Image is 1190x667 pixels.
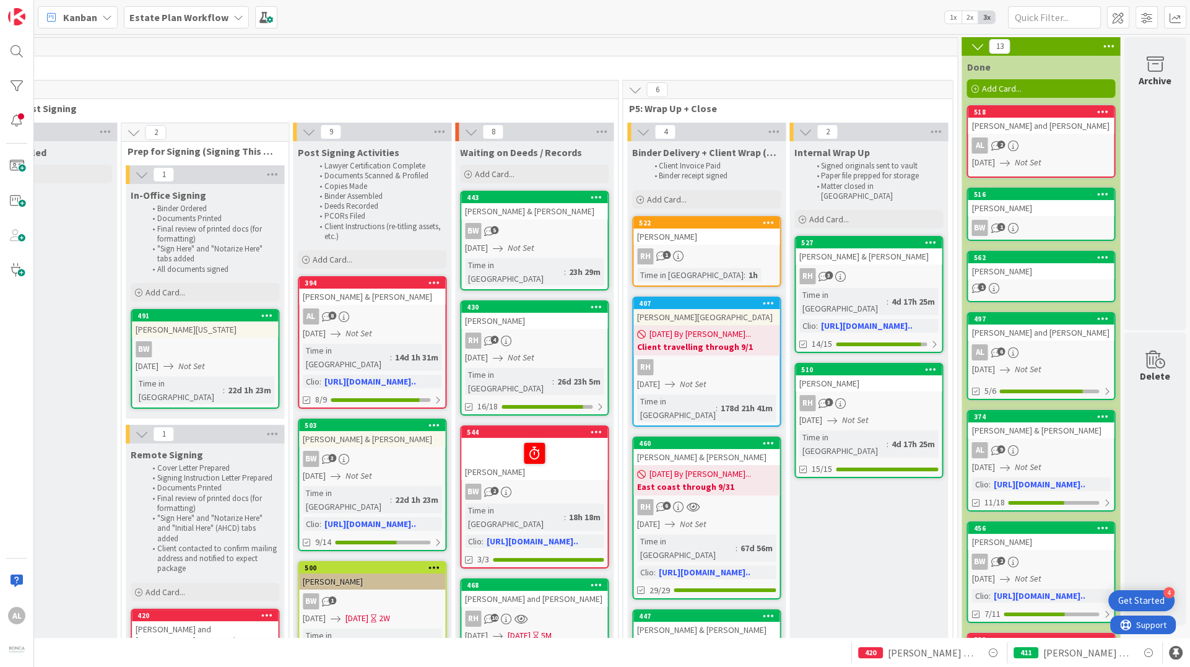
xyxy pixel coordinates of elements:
[801,365,942,374] div: 510
[637,395,716,422] div: Time in [GEOGRAPHIC_DATA]
[467,428,607,437] div: 544
[299,562,445,573] div: 500
[809,214,849,225] span: Add Card...
[131,309,279,409] a: 491[PERSON_NAME][US_STATE]BW[DATE]Not SetTime in [GEOGRAPHIC_DATA]:22d 1h 23m
[988,589,990,603] span: :
[973,108,1114,116] div: 518
[973,315,1114,323] div: 497
[303,308,319,325] div: AL
[145,586,185,598] span: Add Card...
[745,268,761,282] div: 1h
[997,445,1005,453] span: 9
[467,193,607,202] div: 443
[461,580,607,607] div: 468[PERSON_NAME] and [PERSON_NAME]
[825,398,833,406] span: 3
[477,553,489,566] span: 3/3
[145,287,185,298] span: Add Card...
[649,328,751,341] span: [DATE] By [PERSON_NAME]...
[971,137,988,154] div: AL
[305,421,445,430] div: 503
[324,376,416,387] a: [URL][DOMAIN_NAME]..
[490,226,498,234] span: 5
[968,313,1114,325] div: 497
[968,422,1114,438] div: [PERSON_NAME] & [PERSON_NAME]
[794,236,943,353] a: 527[PERSON_NAME] & [PERSON_NAME]RHTime in [GEOGRAPHIC_DATA]:4d 17h 25mClio:[URL][DOMAIN_NAME]..14/15
[461,438,607,480] div: [PERSON_NAME]
[392,351,441,364] div: 14d 1h 31m
[319,517,321,531] span: :
[1014,461,1041,473] i: Not Set
[968,411,1114,422] div: 374
[654,565,656,579] span: :
[978,283,986,291] span: 1
[26,2,56,17] span: Support
[223,383,225,397] span: :
[345,612,368,625] span: [DATE]
[973,412,1114,421] div: 374
[487,536,578,547] a: [URL][DOMAIN_NAME]..
[633,359,780,375] div: RH
[132,610,278,648] div: 420[PERSON_NAME] and [PERSON_NAME]- Trust Updates
[968,313,1114,341] div: 497[PERSON_NAME] and [PERSON_NAME]
[888,295,938,308] div: 4d 17h 25m
[299,451,445,467] div: BW
[633,438,780,465] div: 460[PERSON_NAME] & [PERSON_NAME]
[809,161,941,171] li: Signed originals sent to vault
[303,451,319,467] div: BW
[989,39,1010,54] span: 13
[461,302,607,329] div: 430[PERSON_NAME]
[132,310,278,338] div: 491[PERSON_NAME][US_STATE]
[388,635,441,649] div: 82d 23h 29m
[796,395,942,411] div: RH
[639,219,780,227] div: 522
[461,591,607,607] div: [PERSON_NAME] and [PERSON_NAME]
[508,352,534,363] i: Not Set
[816,319,818,333] span: :
[799,414,822,427] span: [DATE]
[298,419,446,551] a: 503[PERSON_NAME] & [PERSON_NAME]BW[DATE]Not SetTime in [GEOGRAPHIC_DATA]:22d 1h 23mClio:[URL][DOM...
[460,300,609,416] a: 430[PERSON_NAME]RH[DATE]Not SetTime in [GEOGRAPHIC_DATA]:26d 23h 5m16/18
[299,308,445,325] div: AL
[136,360,159,373] span: [DATE]
[465,368,552,395] div: Time in [GEOGRAPHIC_DATA]
[461,192,607,219] div: 443[PERSON_NAME] & [PERSON_NAME]
[465,258,564,286] div: Time in [GEOGRAPHIC_DATA]
[659,567,750,578] a: [URL][DOMAIN_NAME]..
[968,137,1114,154] div: AL
[680,378,706,390] i: Not Set
[647,194,687,205] span: Add Card...
[968,252,1114,263] div: 562
[153,167,174,182] span: 1
[554,375,604,388] div: 26d 23h 5m
[973,524,1114,533] div: 456
[299,289,445,305] div: [PERSON_NAME] & [PERSON_NAME]
[744,268,745,282] span: :
[461,427,607,438] div: 544
[8,8,25,25] img: Visit kanbanzone.com
[637,268,744,282] div: Time in [GEOGRAPHIC_DATA]
[128,145,273,157] span: Prep for Signing (Signing This Week)
[637,534,736,562] div: Time in [GEOGRAPHIC_DATA]
[460,191,609,290] a: 443[PERSON_NAME] & [PERSON_NAME]BW[DATE]Not SetTime in [GEOGRAPHIC_DATA]:23h 29m
[298,561,446,661] a: 500[PERSON_NAME]BW[DATE][DATE]2WTime in [GEOGRAPHIC_DATA]:82d 23h 29m
[968,411,1114,438] div: 374[PERSON_NAME] & [PERSON_NAME]
[482,534,484,548] span: :
[737,541,776,555] div: 67d 56m
[997,223,1005,231] span: 1
[799,319,816,333] div: Clio
[465,351,488,364] span: [DATE]
[968,189,1114,216] div: 516[PERSON_NAME]
[1108,590,1175,611] div: Open Get Started checklist, remaining modules: 4
[971,156,994,169] span: [DATE]
[392,493,441,507] div: 22d 1h 23m
[386,635,388,649] span: :
[303,486,390,513] div: Time in [GEOGRAPHIC_DATA]
[564,510,566,524] span: :
[633,217,780,245] div: 522[PERSON_NAME]
[968,107,1114,118] div: 518
[132,610,278,621] div: 420
[817,124,838,139] span: 2
[812,338,832,351] span: 14/15
[299,420,445,431] div: 503
[796,237,942,264] div: 527[PERSON_NAME] & [PERSON_NAME]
